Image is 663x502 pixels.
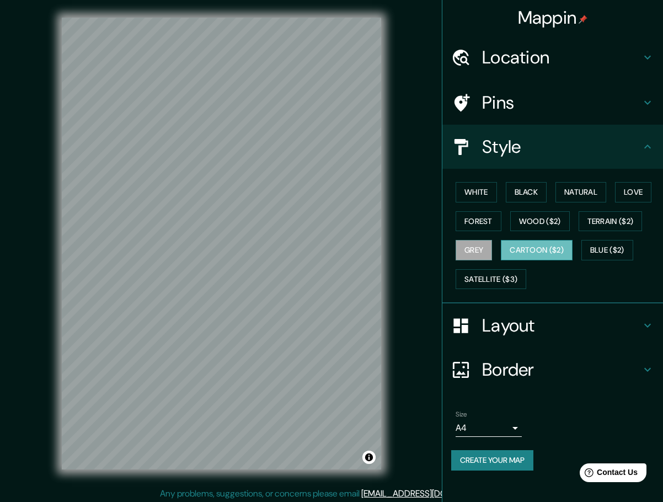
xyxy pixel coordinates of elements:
[451,450,533,471] button: Create your map
[501,240,573,260] button: Cartoon ($2)
[615,182,651,202] button: Love
[442,303,663,348] div: Layout
[555,182,606,202] button: Natural
[581,240,633,260] button: Blue ($2)
[482,136,641,158] h4: Style
[579,211,643,232] button: Terrain ($2)
[579,15,587,24] img: pin-icon.png
[510,211,570,232] button: Wood ($2)
[456,211,501,232] button: Forest
[482,359,641,381] h4: Border
[362,451,376,464] button: Toggle attribution
[456,240,492,260] button: Grey
[361,488,498,499] a: [EMAIL_ADDRESS][DOMAIN_NAME]
[442,81,663,125] div: Pins
[442,125,663,169] div: Style
[482,92,641,114] h4: Pins
[456,419,522,437] div: A4
[456,182,497,202] button: White
[456,269,526,290] button: Satellite ($3)
[442,348,663,392] div: Border
[506,182,547,202] button: Black
[518,7,588,29] h4: Mappin
[160,487,499,500] p: Any problems, suggestions, or concerns please email .
[456,410,467,419] label: Size
[62,18,381,469] canvas: Map
[482,314,641,337] h4: Layout
[482,46,641,68] h4: Location
[442,35,663,79] div: Location
[565,459,651,490] iframe: Help widget launcher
